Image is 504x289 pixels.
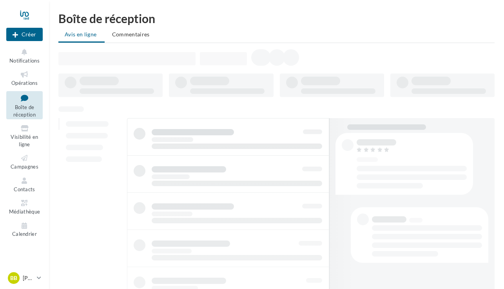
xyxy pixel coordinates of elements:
[23,274,34,282] p: [PERSON_NAME]
[13,104,36,118] span: Boîte de réception
[6,197,43,216] a: Médiathèque
[6,175,43,194] a: Contacts
[11,134,38,147] span: Visibilité en ligne
[112,31,150,38] span: Commentaires
[58,13,495,24] div: Boîte de réception
[11,80,38,86] span: Opérations
[6,91,43,120] a: Boîte de réception
[6,122,43,149] a: Visibilité en ligne
[10,274,17,282] span: BB
[14,186,35,192] span: Contacts
[11,163,38,170] span: Campagnes
[6,68,43,88] a: Opérations
[12,231,37,237] span: Calendrier
[9,57,40,64] span: Notifications
[6,46,43,65] button: Notifications
[9,208,40,215] span: Médiathèque
[6,271,43,285] a: BB [PERSON_NAME]
[6,28,43,41] div: Nouvelle campagne
[6,220,43,239] a: Calendrier
[6,152,43,171] a: Campagnes
[6,28,43,41] button: Créer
